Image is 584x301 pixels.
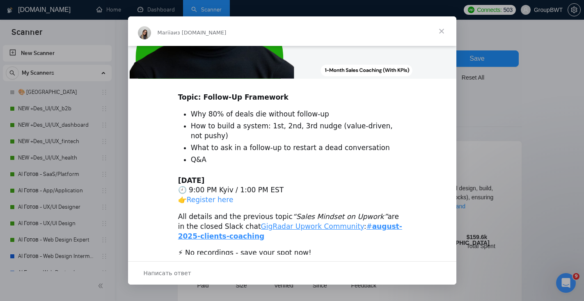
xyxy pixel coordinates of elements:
[178,222,402,240] b: august-2025-clients-coaching
[261,222,364,230] a: GigRadar Upwork Community
[191,109,406,119] li: Why 80% of deals die without follow-up
[191,155,406,165] li: Q&A
[128,261,456,285] div: Открыть разговор и ответить
[293,212,388,221] i: “Sales Mindset on Upwork”
[144,268,191,278] span: Написать ответ
[191,121,406,141] li: How to build a system: 1st, 2nd, 3rd nudge (value-driven, not pushy)
[427,16,456,46] span: Закрыть
[178,176,205,185] b: [DATE]
[178,176,406,205] div: 🕘 9:00 PM Kyiv / 1:00 PM EST 👉
[138,26,151,39] img: Profile image for Mariia
[158,30,174,36] span: Mariia
[178,212,406,241] div: All details and the previous topic are in the closed Slack chat :
[178,248,406,258] div: ⚡ No recordings - save your spot now!
[178,222,402,240] a: #august-2025-clients-coaching
[187,196,234,204] a: Register here
[178,93,289,101] b: Topic: Follow-Up Framework
[191,143,406,153] li: What to ask in a follow-up to restart a dead conversation
[174,30,226,36] span: из [DOMAIN_NAME]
